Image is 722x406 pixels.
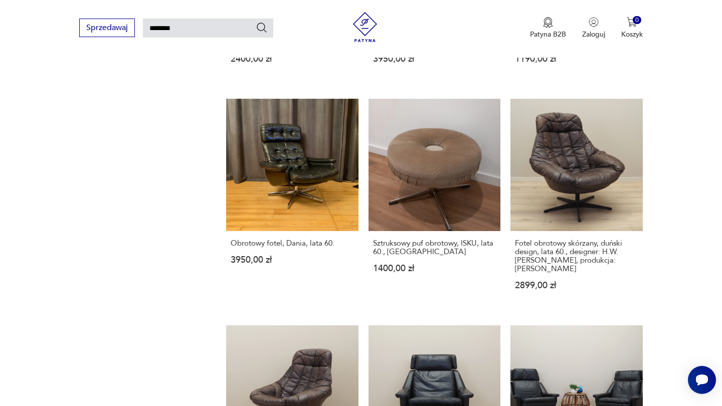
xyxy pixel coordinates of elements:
h3: Sztruksowy puf obrotowy, ISKU, lata 60., [GEOGRAPHIC_DATA] [373,239,496,256]
p: 1190,00 zł [515,55,638,63]
button: Patyna B2B [530,17,566,39]
p: Koszyk [621,30,643,39]
img: Ikona koszyka [627,17,637,27]
button: 0Koszyk [621,17,643,39]
a: Sztruksowy puf obrotowy, ISKU, lata 60., FinlandiaSztruksowy puf obrotowy, ISKU, lata 60., [GEOGR... [369,99,500,309]
img: Ikona medalu [543,17,553,28]
img: Patyna - sklep z meblami i dekoracjami vintage [350,12,380,42]
a: Fotel obrotowy skórzany, duński design, lata 60., designer: H.W. Klein, produkcja: BraminFotel ob... [510,99,642,309]
p: Zaloguj [582,30,605,39]
p: Patyna B2B [530,30,566,39]
a: Obrotowy fotel, Dania, lata 60.Obrotowy fotel, Dania, lata 60.3950,00 zł [226,99,358,309]
p: 1400,00 zł [373,264,496,273]
p: 3950,00 zł [231,256,353,264]
p: 2400,00 zł [231,55,353,63]
a: Ikona medaluPatyna B2B [530,17,566,39]
a: Sprzedawaj [79,25,135,32]
iframe: Smartsupp widget button [688,366,716,394]
p: 2899,00 zł [515,281,638,290]
button: Zaloguj [582,17,605,39]
h3: Obrotowy fotel, Dania, lata 60. [231,239,353,248]
p: 3950,00 zł [373,55,496,63]
h3: Fotel obrotowy skórzany, duński design, lata 60., designer: H.W. [PERSON_NAME], produkcja: [PERSO... [515,239,638,273]
button: Sprzedawaj [79,19,135,37]
button: Szukaj [256,22,268,34]
div: 0 [633,16,641,25]
img: Ikonka użytkownika [589,17,599,27]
